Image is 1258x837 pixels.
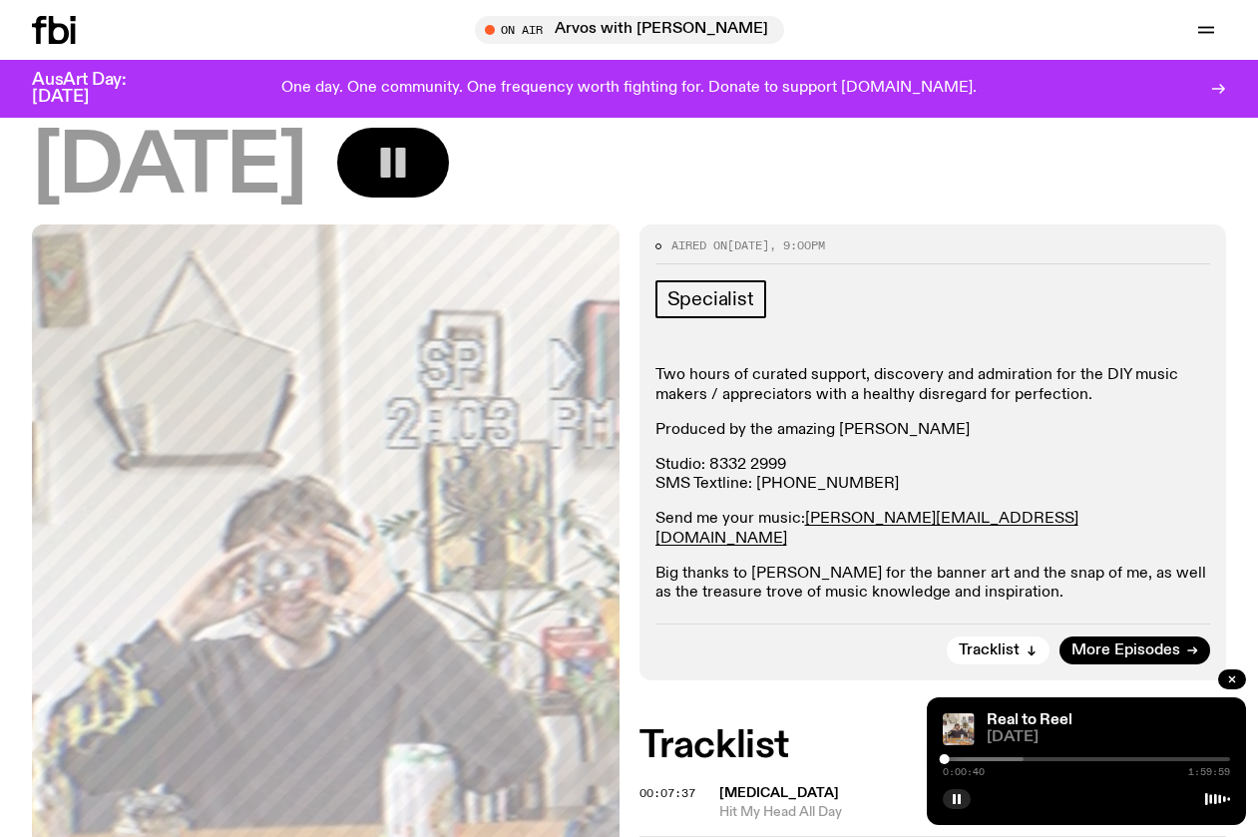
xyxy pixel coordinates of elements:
[667,288,754,310] span: Specialist
[655,510,1211,548] p: Send me your music:
[719,803,1227,822] span: Hit My Head All Day
[655,421,1211,440] p: Produced by the amazing [PERSON_NAME]
[639,728,1227,764] h2: Tracklist
[32,72,160,106] h3: AusArt Day: [DATE]
[639,785,695,801] span: 00:07:37
[655,280,766,318] a: Specialist
[769,237,825,253] span: , 9:00pm
[719,786,839,800] span: [MEDICAL_DATA]
[32,128,305,209] span: [DATE]
[943,713,975,745] img: Jasper Craig Adams holds a vintage camera to his eye, obscuring his face. He is wearing a grey ju...
[1059,636,1210,664] a: More Episodes
[655,456,1211,494] p: Studio: 8332 2999 SMS Textline: [PHONE_NUMBER]
[727,237,769,253] span: [DATE]
[987,730,1230,745] span: [DATE]
[655,366,1211,404] p: Two hours of curated support, discovery and admiration for the DIY music makers / appreciators wi...
[947,636,1049,664] button: Tracklist
[655,565,1211,603] p: Big thanks to [PERSON_NAME] for the banner art and the snap of me, as well as the treasure trove ...
[1188,767,1230,777] span: 1:59:59
[1071,643,1180,658] span: More Episodes
[655,511,1078,546] a: [PERSON_NAME][EMAIL_ADDRESS][DOMAIN_NAME]
[32,41,1226,122] h1: Real to Reel
[639,788,695,799] button: 00:07:37
[281,80,977,98] p: One day. One community. One frequency worth fighting for. Donate to support [DOMAIN_NAME].
[671,237,727,253] span: Aired on
[475,16,784,44] button: On AirArvos with [PERSON_NAME]
[943,767,985,777] span: 0:00:40
[959,643,1020,658] span: Tracklist
[987,712,1072,728] a: Real to Reel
